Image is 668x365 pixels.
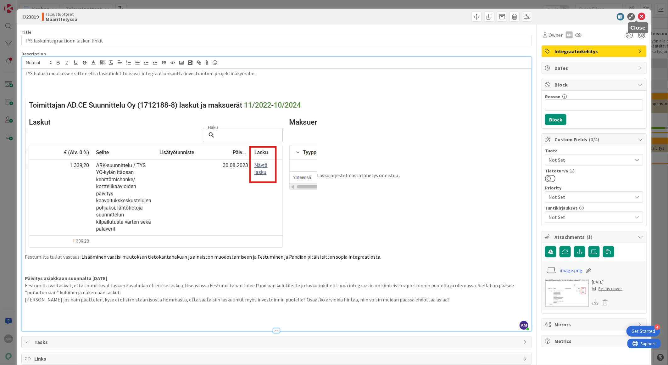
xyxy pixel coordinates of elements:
[626,326,660,337] div: Open Get Started checklist, remaining modules: 4
[545,94,560,99] label: Reason
[81,254,381,260] span: Lisääminen vaatisi muutoksen tietokantahakuun ja aineiston muodostamiseen ja Festuminen ja Pandia...
[554,136,635,143] span: Custom Fields
[566,31,573,38] div: KM
[25,275,107,281] strong: Päivitys asiakkaan suunnalta [DATE]
[554,48,635,55] span: Integraatiokehitys
[21,29,31,35] label: Title
[520,321,528,330] span: KM
[554,64,635,72] span: Dates
[25,296,528,303] p: [PERSON_NAME] jos näin päättelen, kyse ei olisi mistään isosta hommasta, että saataisiin laskulin...
[545,186,643,190] div: Priority
[545,169,643,173] div: Tietoturva
[592,279,622,285] div: [DATE]
[548,193,629,201] span: Not Set
[25,282,528,296] p: Festumilta vastasivat, että toimittavat laskun kuvalinkin eli ei itse laskua. Itseasiassa Festumi...
[25,98,528,253] p: Laskujärjestelmästä lähetys onnistuu .
[46,12,77,17] span: Taloustuotteet
[25,98,317,253] img: image.png
[592,285,622,292] div: Set as cover
[545,149,643,153] div: Tuote
[13,1,29,8] span: Support
[21,13,39,20] span: ID
[554,81,635,88] span: Block
[592,298,599,306] div: Download
[545,114,566,125] button: Block
[21,35,532,46] input: type card name here...
[548,213,629,222] span: Not Set
[26,14,39,20] b: 23819
[631,25,646,31] h5: Close
[46,17,77,22] b: Määrittelyssä
[545,206,643,210] div: Tuntikirjaukset
[25,70,528,77] p: TYS haluisi muutoksen sitten että laskulinkit tulisivat integraationkautta investointien projekti...
[654,324,660,330] div: 4
[34,338,520,346] span: Tasks
[21,51,46,57] span: Description
[587,234,593,240] span: ( 1 )
[548,31,563,39] span: Owner
[554,321,635,328] span: Mirrors
[559,267,582,274] a: image.png
[554,233,635,241] span: Attachments
[589,136,599,143] span: ( 0/4 )
[632,328,655,334] div: Get Started
[34,355,520,362] span: Links
[554,337,635,345] span: Metrics
[548,155,629,164] span: Not Set
[25,253,528,261] p: Festumilta tullut vastaus :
